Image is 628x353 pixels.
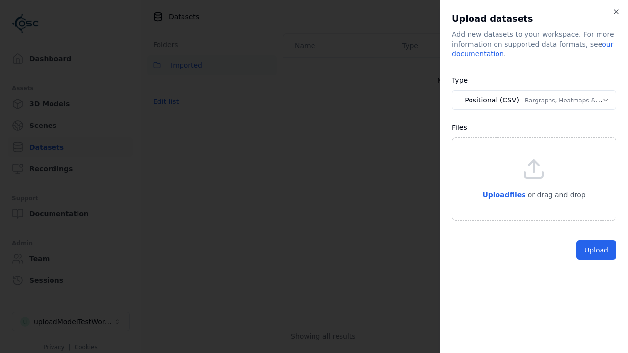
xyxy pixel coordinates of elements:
button: Upload [576,240,616,260]
span: Upload files [482,191,525,199]
label: Files [452,124,467,131]
label: Type [452,76,468,84]
p: or drag and drop [526,189,586,201]
div: Add new datasets to your workspace. For more information on supported data formats, see . [452,29,616,59]
h2: Upload datasets [452,12,616,25]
